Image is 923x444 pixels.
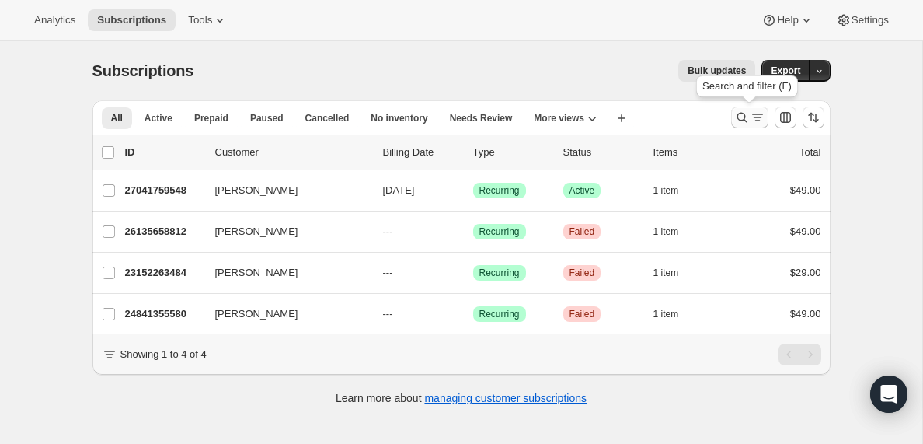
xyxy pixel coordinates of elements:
span: --- [383,308,393,320]
span: [PERSON_NAME] [215,306,298,322]
span: Cancelled [305,112,350,124]
span: $49.00 [790,184,821,196]
span: Active [569,184,595,197]
span: 1 item [653,267,679,279]
span: [DATE] [383,184,415,196]
div: 24841355580[PERSON_NAME]---SuccessRecurringCriticalFailed1 item$49.00 [125,303,821,325]
span: Subscriptions [97,14,166,26]
div: Open Intercom Messenger [870,376,907,413]
span: Bulk updates [688,65,746,77]
span: 1 item [653,308,679,320]
p: 27041759548 [125,183,203,198]
button: Tools [179,9,237,31]
button: Help [752,9,823,31]
a: managing customer subscriptions [424,392,587,404]
button: [PERSON_NAME] [206,260,361,285]
p: Customer [215,145,371,160]
p: Learn more about [336,390,587,406]
span: Prepaid [194,112,228,124]
span: Subscriptions [92,62,194,79]
span: Recurring [479,184,520,197]
div: 23152263484[PERSON_NAME]---SuccessRecurringCriticalFailed1 item$29.00 [125,262,821,284]
button: [PERSON_NAME] [206,302,361,327]
span: --- [383,267,393,278]
button: Settings [827,9,898,31]
button: Analytics [25,9,85,31]
span: $29.00 [790,267,821,278]
button: 1 item [653,221,696,243]
span: [PERSON_NAME] [215,265,298,281]
span: Paused [250,112,284,124]
p: ID [125,145,203,160]
button: Create new view [609,107,634,129]
span: Help [777,14,798,26]
button: Search and filter results [731,107,768,128]
span: Analytics [34,14,75,26]
button: Export [761,60,810,82]
button: Sort the results [803,107,824,128]
span: [PERSON_NAME] [215,183,298,198]
button: 1 item [653,303,696,325]
span: 1 item [653,225,679,238]
p: Showing 1 to 4 of 4 [120,347,207,362]
span: Tools [188,14,212,26]
span: Failed [569,267,595,279]
span: More views [534,112,584,124]
span: Active [145,112,172,124]
span: Settings [852,14,889,26]
p: 26135658812 [125,224,203,239]
div: IDCustomerBilling DateTypeStatusItemsTotal [125,145,821,160]
p: Total [799,145,820,160]
span: No inventory [371,112,427,124]
button: [PERSON_NAME] [206,219,361,244]
button: 1 item [653,262,696,284]
span: Export [771,65,800,77]
button: More views [524,107,606,129]
span: Recurring [479,267,520,279]
span: 1 item [653,184,679,197]
span: $49.00 [790,225,821,237]
span: $49.00 [790,308,821,320]
span: Failed [569,308,595,320]
span: [PERSON_NAME] [215,224,298,239]
span: Failed [569,225,595,238]
button: Subscriptions [88,9,176,31]
p: 24841355580 [125,306,203,322]
div: Items [653,145,731,160]
p: Billing Date [383,145,461,160]
div: Type [473,145,551,160]
span: Recurring [479,308,520,320]
div: 27041759548[PERSON_NAME][DATE]SuccessRecurringSuccessActive1 item$49.00 [125,180,821,201]
button: 1 item [653,180,696,201]
span: All [111,112,123,124]
p: 23152263484 [125,265,203,281]
button: Bulk updates [678,60,755,82]
span: Recurring [479,225,520,238]
p: Status [563,145,641,160]
nav: Pagination [778,344,821,365]
button: [PERSON_NAME] [206,178,361,203]
button: Customize table column order and visibility [775,107,796,128]
span: Needs Review [450,112,513,124]
span: --- [383,225,393,237]
div: 26135658812[PERSON_NAME]---SuccessRecurringCriticalFailed1 item$49.00 [125,221,821,243]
